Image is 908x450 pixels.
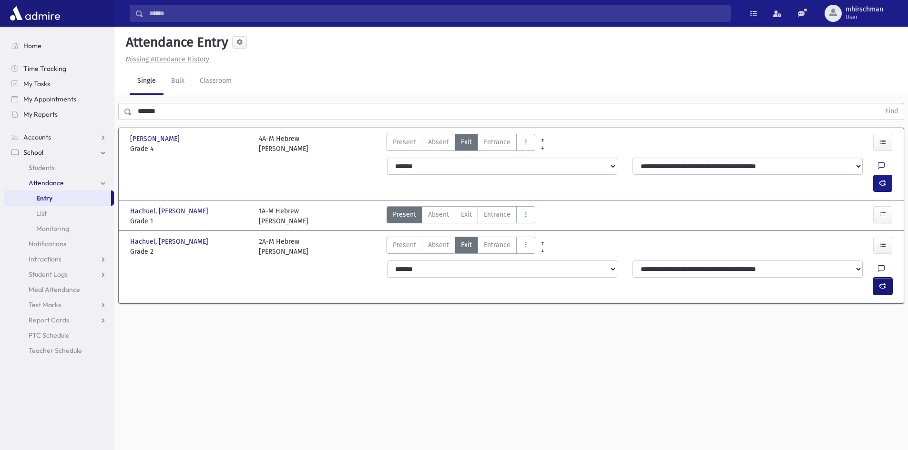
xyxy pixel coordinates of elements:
[23,64,66,73] span: Time Tracking
[4,328,114,343] a: PTC Schedule
[4,297,114,312] a: Test Marks
[259,237,308,257] div: 2A-M Hebrew [PERSON_NAME]
[29,300,61,309] span: Test Marks
[4,282,114,297] a: Meal Attendance
[4,343,114,358] a: Teacher Schedule
[130,68,163,95] a: Single
[23,41,41,50] span: Home
[29,331,70,340] span: PTC Schedule
[393,137,416,147] span: Present
[143,5,730,22] input: Search
[4,175,114,190] a: Attendance
[29,255,61,263] span: Infractions
[4,76,114,91] a: My Tasks
[23,133,51,141] span: Accounts
[122,34,228,50] h5: Attendance Entry
[122,55,209,63] a: Missing Attendance History
[4,206,114,221] a: List
[4,130,114,145] a: Accounts
[29,316,69,324] span: Report Cards
[163,68,192,95] a: Bulk
[846,6,883,13] span: mhirschman
[259,206,308,226] div: 1A-M Hebrew [PERSON_NAME]
[4,91,114,107] a: My Appointments
[23,80,50,88] span: My Tasks
[29,285,80,294] span: Meal Attendance
[130,144,249,154] span: Grade 4
[126,55,209,63] u: Missing Attendance History
[36,224,69,233] span: Monitoring
[8,4,62,23] img: AdmirePro
[130,206,210,216] span: Hachuel, [PERSON_NAME]
[4,61,114,76] a: Time Tracking
[461,210,472,220] span: Exit
[29,270,68,279] span: Student Logs
[23,110,58,119] span: My Reports
[4,190,111,206] a: Entry
[23,95,76,103] span: My Appointments
[428,137,449,147] span: Absent
[428,210,449,220] span: Absent
[130,247,249,257] span: Grade 2
[4,38,114,53] a: Home
[393,210,416,220] span: Present
[4,251,114,267] a: Infractions
[259,134,308,154] div: 4A-M Hebrew [PERSON_NAME]
[4,312,114,328] a: Report Cards
[130,216,249,226] span: Grade 1
[4,236,114,251] a: Notifications
[4,160,114,175] a: Students
[393,240,416,250] span: Present
[29,163,55,172] span: Students
[484,240,510,250] span: Entrance
[484,210,510,220] span: Entrance
[130,237,210,247] span: Hachuel, [PERSON_NAME]
[387,206,535,226] div: AttTypes
[29,179,64,187] span: Attendance
[23,148,43,157] span: School
[387,237,535,257] div: AttTypes
[428,240,449,250] span: Absent
[461,240,472,250] span: Exit
[36,209,47,218] span: List
[36,194,52,202] span: Entry
[4,107,114,122] a: My Reports
[387,134,535,154] div: AttTypes
[29,240,66,248] span: Notifications
[4,145,114,160] a: School
[29,346,82,355] span: Teacher Schedule
[4,221,114,236] a: Monitoring
[461,137,472,147] span: Exit
[192,68,239,95] a: Classroom
[130,134,182,144] span: [PERSON_NAME]
[879,103,904,120] button: Find
[846,13,883,21] span: User
[4,267,114,282] a: Student Logs
[484,137,510,147] span: Entrance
